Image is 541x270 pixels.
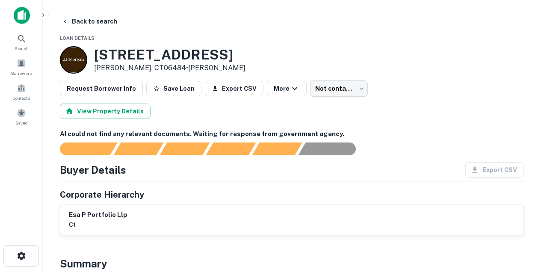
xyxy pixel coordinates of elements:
[69,220,127,230] p: ct
[60,104,151,119] button: View Property Details
[252,142,302,155] div: Principals found, still searching for contact information. This may take time...
[3,105,40,128] a: Saved
[69,210,127,220] h6: esa p portfolio llp
[60,36,95,41] span: Loan Details
[3,55,40,78] a: Borrowers
[60,81,143,96] button: Request Borrower Info
[94,47,245,63] h3: [STREET_ADDRESS]
[11,70,32,77] span: Borrowers
[15,119,28,126] span: Saved
[498,202,541,243] iframe: Chat Widget
[15,45,29,52] span: Search
[60,162,126,178] h4: Buyer Details
[60,188,144,201] h5: Corporate Hierarchy
[146,81,201,96] button: Save Loan
[205,81,263,96] button: Export CSV
[58,14,121,29] button: Back to search
[3,30,40,53] a: Search
[160,142,210,155] div: Documents found, AI parsing details...
[3,80,40,103] a: Contacts
[267,81,307,96] button: More
[94,63,245,73] p: [PERSON_NAME], CT06484 •
[14,7,30,24] img: capitalize-icon.png
[299,142,366,155] div: AI fulfillment process complete.
[13,95,30,101] span: Contacts
[188,64,245,72] a: [PERSON_NAME]
[113,142,163,155] div: Your request is received and processing...
[310,80,368,97] div: Not contacted
[60,129,524,139] h6: AI could not find any relevant documents. Waiting for response from government agency.
[206,142,256,155] div: Principals found, AI now looking for contact information...
[50,142,114,155] div: Sending borrower request to AI...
